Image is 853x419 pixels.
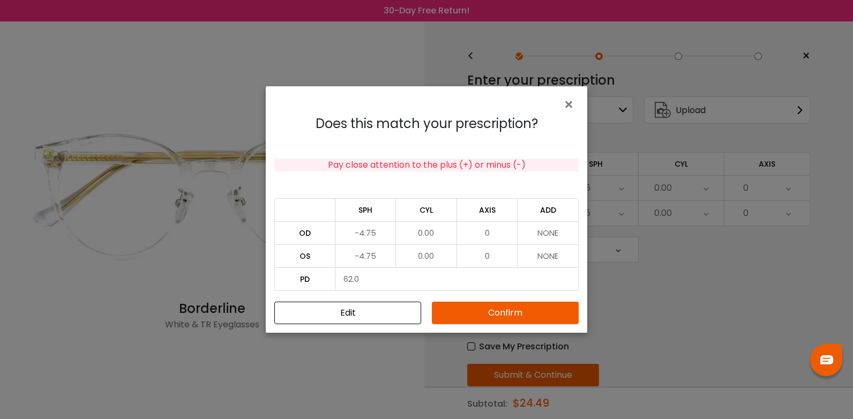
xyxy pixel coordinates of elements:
[274,116,579,132] h4: Does this match your prescription?
[457,244,518,267] td: 0
[518,198,579,221] td: ADD
[432,302,579,324] button: Confirm
[518,221,579,244] td: NONE
[820,355,833,364] img: chat
[563,95,579,113] button: Close
[335,267,579,291] td: 62.0
[457,198,518,221] td: AXIS
[563,93,579,116] span: ×
[274,159,579,171] div: Pay close attention to the plus (+) or minus (-)
[457,221,518,244] td: 0
[518,244,579,267] td: NONE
